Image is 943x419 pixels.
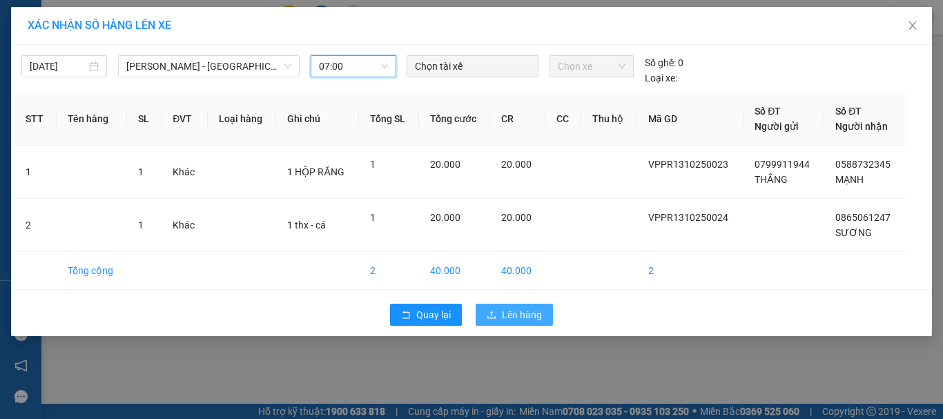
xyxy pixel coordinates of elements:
[637,92,744,146] th: Mã GD
[6,48,263,65] li: 02523854854, 0913854356
[558,56,625,77] span: Chọn xe
[390,304,462,326] button: rollbackQuay lại
[755,121,799,132] span: Người gửi
[14,199,57,252] td: 2
[126,56,291,77] span: Phan Rí - Sài Gòn
[138,220,144,231] span: 1
[835,174,864,185] span: MẠNH
[79,33,90,44] span: environment
[57,252,127,290] td: Tổng cộng
[545,92,581,146] th: CC
[276,92,359,146] th: Ghi chú
[835,159,891,170] span: 0588732345
[370,212,376,223] span: 1
[487,310,496,321] span: upload
[14,146,57,199] td: 1
[6,6,75,75] img: logo.jpg
[835,212,891,223] span: 0865061247
[490,92,545,146] th: CR
[370,159,376,170] span: 1
[319,56,388,77] span: 07:00
[501,159,532,170] span: 20.000
[287,166,344,177] span: 1 HỘP RĂNG
[476,304,553,326] button: uploadLên hàng
[28,19,171,32] span: XÁC NHẬN SỐ HÀNG LÊN XE
[79,50,90,61] span: phone
[14,92,57,146] th: STT
[893,7,932,46] button: Close
[430,212,460,223] span: 20.000
[755,159,810,170] span: 0799911944
[648,212,728,223] span: VPPR1310250024
[6,86,230,109] b: GỬI : VP [PERSON_NAME]
[755,106,781,117] span: Số ĐT
[359,92,419,146] th: Tổng SL
[416,307,451,322] span: Quay lại
[79,9,195,26] b: [PERSON_NAME]
[645,55,683,70] div: 0
[645,70,677,86] span: Loại xe:
[208,92,276,146] th: Loại hàng
[907,20,918,31] span: close
[57,92,127,146] th: Tên hàng
[138,166,144,177] span: 1
[637,252,744,290] td: 2
[162,146,208,199] td: Khác
[162,92,208,146] th: ĐVT
[287,220,326,231] span: 1 thx - cá
[835,106,862,117] span: Số ĐT
[6,30,263,48] li: 01 [PERSON_NAME]
[284,62,292,70] span: down
[581,92,637,146] th: Thu hộ
[648,159,728,170] span: VPPR1310250023
[835,121,888,132] span: Người nhận
[359,252,419,290] td: 2
[835,227,872,238] span: SƯƠNG
[419,92,491,146] th: Tổng cước
[645,55,676,70] span: Số ghế:
[162,199,208,252] td: Khác
[755,174,788,185] span: THẮNG
[127,92,162,146] th: SL
[419,252,491,290] td: 40.000
[502,307,542,322] span: Lên hàng
[501,212,532,223] span: 20.000
[401,310,411,321] span: rollback
[430,159,460,170] span: 20.000
[490,252,545,290] td: 40.000
[30,59,86,74] input: 13/10/2025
